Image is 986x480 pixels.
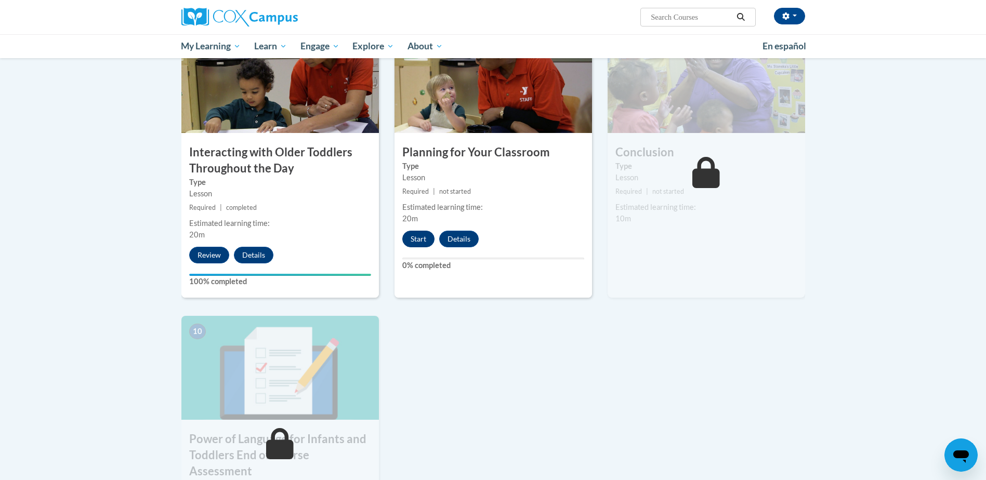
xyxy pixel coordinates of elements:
span: 20m [402,214,418,223]
span: | [646,188,648,195]
span: completed [226,204,257,211]
span: | [220,204,222,211]
button: Details [439,231,479,247]
button: Account Settings [774,8,805,24]
span: 20m [189,230,205,239]
div: Lesson [615,172,797,183]
img: Course Image [395,29,592,133]
a: Engage [294,34,346,58]
a: Explore [346,34,401,58]
span: 10m [615,214,631,223]
a: About [401,34,450,58]
iframe: Button to launch messaging window [944,438,978,472]
span: not started [439,188,471,195]
label: Type [615,161,797,172]
div: Estimated learning time: [402,202,584,213]
a: Cox Campus [181,8,379,26]
button: Review [189,247,229,263]
span: About [407,40,443,52]
h3: Power of Language for Infants and Toddlers End of Course Assessment [181,431,379,479]
div: Lesson [402,172,584,183]
div: Lesson [189,188,371,199]
span: Required [189,204,216,211]
input: Search Courses [650,11,733,23]
button: Search [733,11,748,23]
span: Explore [352,40,394,52]
h3: Interacting with Older Toddlers Throughout the Day [181,144,379,177]
img: Course Image [608,29,805,133]
label: Type [402,161,584,172]
span: 10 [189,324,206,339]
img: Cox Campus [181,8,298,26]
div: Main menu [166,34,821,58]
img: Course Image [181,316,379,420]
label: 0% completed [402,260,584,271]
span: Required [402,188,429,195]
img: Course Image [181,29,379,133]
span: | [433,188,435,195]
label: 100% completed [189,276,371,287]
a: My Learning [175,34,248,58]
div: Estimated learning time: [615,202,797,213]
label: Type [189,177,371,188]
button: Start [402,231,435,247]
button: Details [234,247,273,263]
div: Estimated learning time: [189,218,371,229]
span: Engage [300,40,339,52]
span: Learn [254,40,287,52]
h3: Conclusion [608,144,805,161]
h3: Planning for Your Classroom [395,144,592,161]
span: My Learning [181,40,241,52]
span: Required [615,188,642,195]
span: En español [762,41,806,51]
div: Your progress [189,274,371,276]
a: Learn [247,34,294,58]
a: En español [756,35,813,57]
span: not started [652,188,684,195]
